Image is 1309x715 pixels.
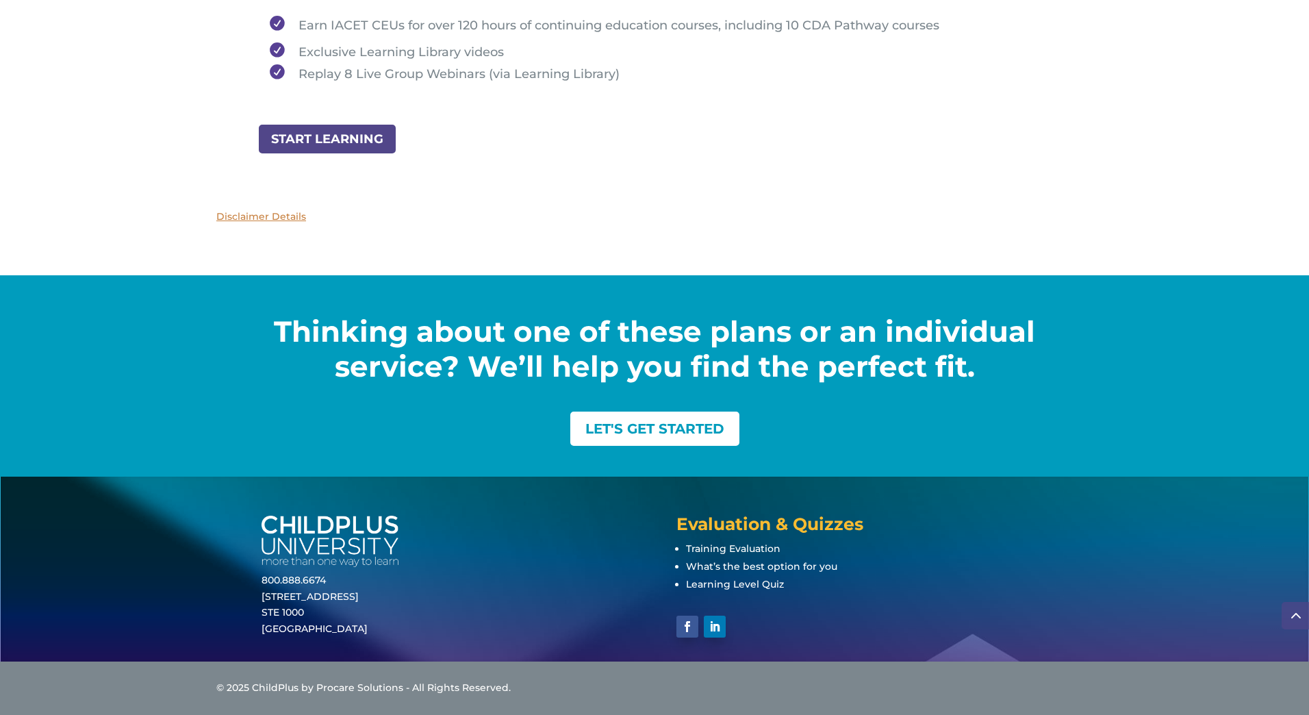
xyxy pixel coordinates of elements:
img: white-cpu-wordmark [262,516,398,567]
a: Training Evaluation [686,542,780,555]
p: Disclaimer Details [216,209,1093,225]
li: Replay 8 Live Group Webinars (via Learning Library) [263,64,1058,81]
span: Earn IACET CEUs for over 120 hours of continuing education courses, including 10 CDA Pathway courses [298,18,939,33]
a: Follow on Facebook [676,616,698,638]
li: Exclusive Learning Library videos [263,38,1058,64]
div: © 2025 ChildPlus by Procare Solutions - All Rights Reserved. [216,680,1093,697]
a: 800.888.6674 [262,574,326,586]
h4: Evaluation & Quizzes [676,516,1047,540]
a: START LEARNING [257,123,397,154]
a: Learning Level Quiz [686,578,784,590]
a: What’s the best option for you [686,560,837,573]
a: LET'S GET STARTED [570,412,739,446]
h2: Thinking about one of these plans or an individual service? We’ll help you find the perfect fit. [216,314,1093,390]
a: Follow on LinkedIn [704,616,726,638]
a: [STREET_ADDRESS]STE 1000[GEOGRAPHIC_DATA] [262,590,368,636]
